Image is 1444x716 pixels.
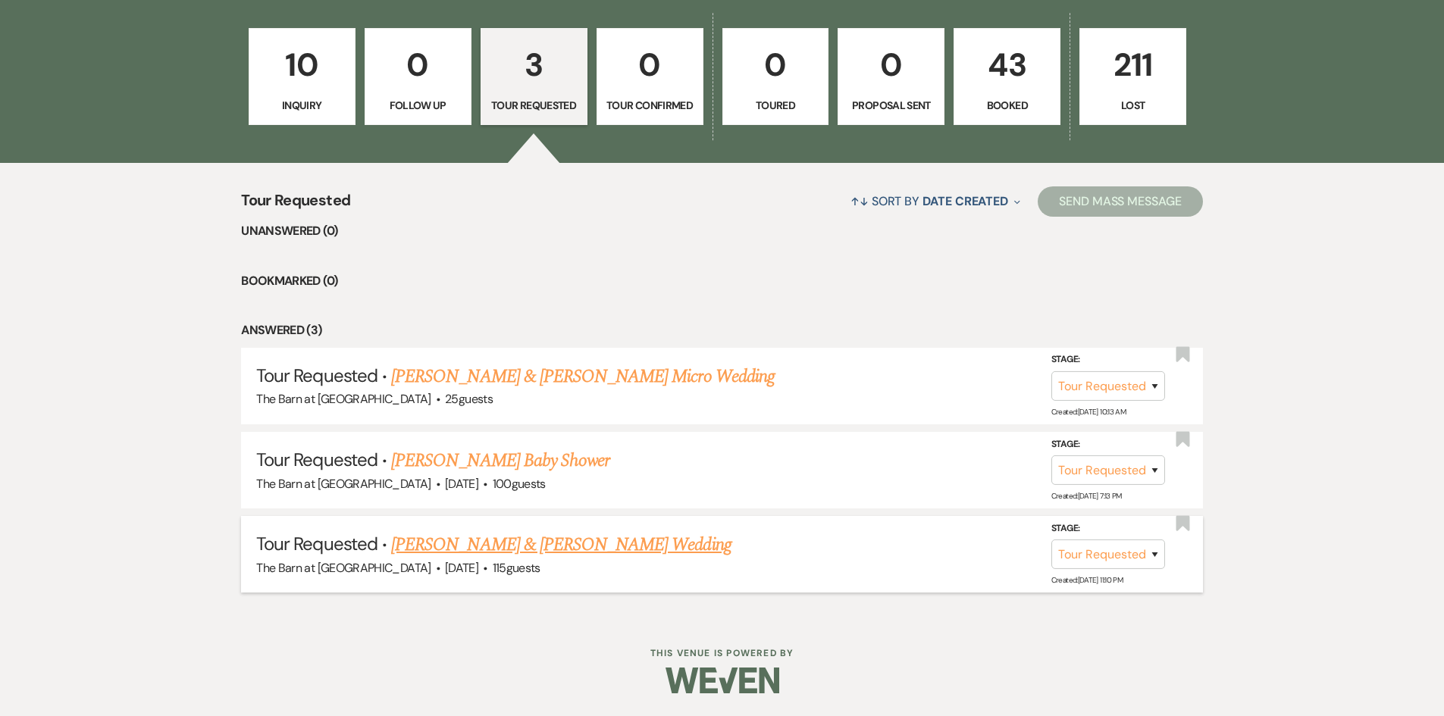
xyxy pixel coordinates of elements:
p: 0 [847,39,935,90]
label: Stage: [1051,521,1165,537]
p: 43 [963,39,1051,90]
a: 0Follow Up [365,28,471,125]
p: 0 [606,39,694,90]
label: Stage: [1051,352,1165,368]
p: 3 [490,39,578,90]
li: Answered (3) [241,320,1203,340]
p: Lost [1089,97,1176,114]
p: Toured [732,97,819,114]
span: The Barn at [GEOGRAPHIC_DATA] [256,391,431,407]
p: Inquiry [258,97,346,114]
a: 43Booked [954,28,1060,125]
span: [DATE] [445,476,478,492]
span: [DATE] [445,560,478,576]
label: Stage: [1051,436,1165,453]
a: [PERSON_NAME] & [PERSON_NAME] Wedding [391,531,731,558]
span: 25 guests [445,391,493,407]
li: Bookmarked (0) [241,271,1203,291]
span: Created: [DATE] 11:10 PM [1051,575,1123,585]
a: 3Tour Requested [481,28,587,125]
span: Tour Requested [256,364,377,387]
a: [PERSON_NAME] Baby Shower [391,447,609,474]
span: 115 guests [493,560,540,576]
span: 100 guests [493,476,546,492]
a: 0Toured [722,28,829,125]
p: Tour Requested [490,97,578,114]
span: Tour Requested [256,448,377,471]
span: The Barn at [GEOGRAPHIC_DATA] [256,560,431,576]
span: Date Created [922,193,1008,209]
p: 0 [732,39,819,90]
a: 0Tour Confirmed [597,28,703,125]
span: ↑↓ [850,193,869,209]
li: Unanswered (0) [241,221,1203,241]
p: 211 [1089,39,1176,90]
span: Tour Requested [241,189,350,221]
p: Booked [963,97,1051,114]
a: 211Lost [1079,28,1186,125]
button: Send Mass Message [1038,186,1203,217]
span: Tour Requested [256,532,377,555]
p: Proposal Sent [847,97,935,114]
a: 10Inquiry [249,28,356,125]
p: Tour Confirmed [606,97,694,114]
img: Weven Logo [666,654,779,707]
span: Created: [DATE] 10:13 AM [1051,407,1126,417]
a: [PERSON_NAME] & [PERSON_NAME] Micro Wedding [391,363,775,390]
p: 10 [258,39,346,90]
span: The Barn at [GEOGRAPHIC_DATA] [256,476,431,492]
a: 0Proposal Sent [838,28,944,125]
button: Sort By Date Created [844,181,1026,221]
span: Created: [DATE] 7:13 PM [1051,491,1122,501]
p: Follow Up [374,97,462,114]
p: 0 [374,39,462,90]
